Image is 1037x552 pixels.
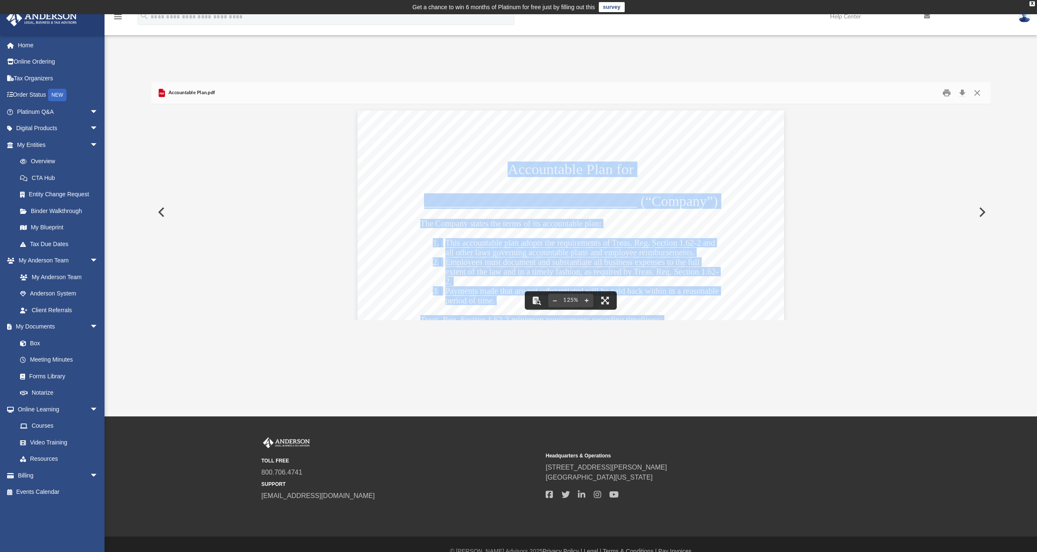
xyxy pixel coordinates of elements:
a: My Anderson Teamarrow_drop_down [6,252,107,269]
a: Tax Organizers [6,70,111,87]
a: My Anderson Team [12,269,102,285]
span: 2. [445,277,452,285]
div: close [1029,1,1035,6]
span: arrow_drop_down [90,120,107,137]
span: Payments made that are not substantiated will be paid back within in a reasonable [445,287,719,295]
span: Accountable Plan for [508,162,634,176]
a: [GEOGRAPHIC_DATA][US_STATE] [546,474,653,481]
span: 2. [433,258,439,266]
a: menu [113,16,123,22]
a: Notarize [12,385,107,401]
a: CTA Hub [12,169,111,186]
a: My Entitiesarrow_drop_down [6,136,111,153]
span: period of time. [445,296,495,305]
a: Events Calendar [6,484,111,501]
div: NEW [48,89,66,101]
small: SUPPORT [261,480,540,488]
button: Download [955,87,970,100]
span: The Company states the terms of its accountable plan: [420,219,601,228]
div: Document Viewer [151,104,991,320]
a: [STREET_ADDRESS][PERSON_NAME] [546,464,667,471]
button: Zoom out [548,291,562,310]
span: Treas. Reg. Section 1.62-2 minimum requirements regarding timeliness: [420,316,662,324]
span: all other laws governing accountable plans and employee reimbursements. [445,248,695,257]
span: Employees must document and substantiate all business expenses to the full [445,258,700,266]
div: File preview [151,104,991,320]
img: Anderson Advisors Platinum Portal [261,437,312,448]
img: Anderson Advisors Platinum Portal [4,10,79,26]
a: 800.706.4741 [261,469,302,476]
a: survey [599,2,625,12]
a: Client Referrals [12,302,107,318]
small: Headquarters & Operations [546,452,824,460]
button: Toggle findbar [527,291,546,310]
div: Current zoom level [562,298,580,303]
a: Anderson System [12,285,107,302]
a: Resources [12,451,107,467]
span: arrow_drop_down [90,136,107,154]
button: Print [938,87,955,100]
span: arrow_drop_down [90,467,107,484]
a: Entity Change Request [12,186,111,203]
i: menu [113,12,123,22]
button: Next File [972,200,991,224]
button: Previous File [151,200,170,224]
i: search [140,11,149,21]
a: Tax Due Dates [12,236,111,252]
a: Digital Productsarrow_drop_down [6,120,111,137]
span: 3. [433,287,439,295]
a: Overview [12,153,111,170]
div: Get a chance to win 6 months of Platinum for free just by filling out this [412,2,595,12]
button: Enter fullscreen [596,291,614,310]
span: ______________________________ (“Company”) [424,194,718,208]
span: Accountable Plan.pdf [167,89,215,97]
span: arrow_drop_down [90,103,107,121]
a: Platinum Q&Aarrow_drop_down [6,103,111,120]
span: arrow_drop_down [90,318,107,336]
div: Preview [151,82,991,320]
a: Home [6,37,111,54]
span: extent of the law and in a timely fashion, as required by Treas. Reg. Section 1.62- [445,267,718,276]
a: My Blueprint [12,219,107,236]
small: TOLL FREE [261,457,540,465]
a: Order StatusNEW [6,87,111,104]
a: Online Learningarrow_drop_down [6,401,107,418]
a: Billingarrow_drop_down [6,467,111,484]
span: arrow_drop_down [90,252,107,270]
button: Zoom in [580,291,593,310]
span: arrow_drop_down [90,401,107,418]
a: Box [12,335,102,352]
button: Close [970,87,985,100]
a: Forms Library [12,368,102,385]
a: Online Ordering [6,54,111,70]
a: [EMAIL_ADDRESS][DOMAIN_NAME] [261,492,375,499]
span: This accountable plan adopts the requirements of Treas. Reg. Section 1.62-2 and [445,239,715,247]
a: Video Training [12,434,102,451]
a: Binder Walkthrough [12,203,111,219]
img: User Pic [1018,10,1031,23]
a: Courses [12,418,107,434]
a: Meeting Minutes [12,352,107,368]
a: My Documentsarrow_drop_down [6,318,107,335]
span: 1. [433,239,439,247]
